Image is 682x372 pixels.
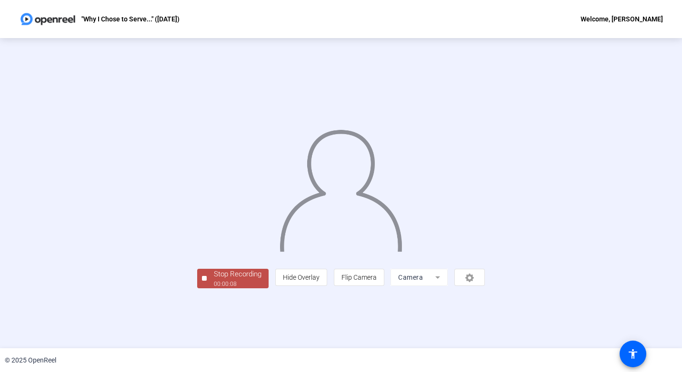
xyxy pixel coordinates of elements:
div: © 2025 OpenReel [5,355,56,365]
div: Welcome, [PERSON_NAME] [581,13,663,25]
mat-icon: accessibility [627,348,639,360]
span: Flip Camera [341,274,377,281]
span: Hide Overlay [283,274,320,281]
img: OpenReel logo [19,10,77,29]
button: Stop Recording00:00:08 [197,269,269,288]
div: 00:00:08 [214,280,261,288]
div: Stop Recording [214,269,261,280]
button: Flip Camera [334,269,384,286]
button: Hide Overlay [275,269,327,286]
img: overlay [279,122,403,252]
p: "Why I Chose to Serve..." ([DATE]) [81,13,180,25]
